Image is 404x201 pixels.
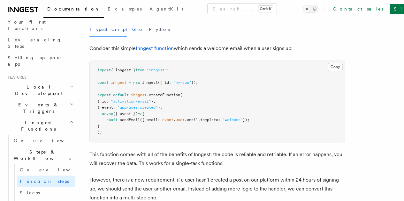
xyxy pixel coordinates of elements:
button: Events & Triggers [5,99,75,117]
span: : [158,118,160,122]
span: const [97,80,109,85]
span: = [129,80,131,85]
span: Overview [20,167,86,172]
span: }); [243,118,249,122]
span: : [169,80,171,85]
span: .createFunction [147,93,180,97]
span: .email [185,118,198,122]
span: "app/user.created" [118,105,158,110]
a: Overview [11,135,75,146]
span: Documentation [47,6,100,11]
span: new [133,80,140,85]
span: "welcome" [223,118,243,122]
span: . [173,118,176,122]
span: Setting up your app [8,55,63,67]
span: Steps & Workflows [11,149,71,162]
a: Contact sales [329,4,387,14]
span: : [113,105,115,110]
span: inngest [131,93,147,97]
span: await [106,118,118,122]
span: ); [97,130,102,134]
button: TypeScript [89,22,127,37]
span: { id [97,99,106,104]
span: Features [5,75,27,80]
span: : [218,118,220,122]
a: Sleeps [17,187,75,198]
span: : [106,99,109,104]
span: Leveraging Steps [8,37,62,49]
p: Consider this simple which sends a welcome email when a user signs up: [89,44,345,53]
span: { Inngest } [111,68,135,72]
kbd: Ctrl+K [258,6,273,12]
span: } [97,124,100,128]
span: } [158,105,160,110]
a: Examples [104,2,146,17]
span: ({ event }) [113,111,138,116]
a: Your first Functions [5,16,75,34]
span: async [102,111,113,116]
span: Events & Triggers [5,102,70,114]
span: ( [180,93,182,97]
span: ({ email [140,118,158,122]
span: { [142,111,144,116]
span: export [97,93,111,97]
button: Go [132,22,144,37]
button: Python [149,22,172,37]
span: }); [191,80,198,85]
span: ; [167,68,169,72]
span: "my-app" [173,80,191,85]
button: Search...Ctrl+K [208,4,277,14]
button: Steps & Workflows [11,146,75,164]
a: Inngest function [136,45,174,51]
span: sendEmail [120,118,140,122]
span: inngest [111,80,126,85]
span: , [160,105,162,110]
a: Setting up your app [5,52,75,70]
span: , [153,99,156,104]
span: Overview [14,138,80,143]
a: Overview [17,164,75,176]
span: Inngest [142,80,158,85]
span: Inngest Functions [5,119,69,132]
span: Examples [108,6,142,11]
span: } [151,99,153,104]
a: Function steps [17,176,75,187]
span: default [113,93,129,97]
span: ({ id [158,80,169,85]
span: Function steps [20,179,69,184]
p: This function comes with all of the benefits of Inngest: the code is reliable and retriable. If a... [89,150,345,168]
span: { event [97,105,113,110]
button: Copy [328,63,343,71]
span: event [162,118,173,122]
span: from [135,68,144,72]
span: template [200,118,218,122]
a: AgentKit [146,2,187,17]
span: , [198,118,200,122]
button: Inngest Functions [5,117,75,135]
a: Documentation [43,2,104,18]
span: "inngest" [147,68,167,72]
button: Local Development [5,81,75,99]
span: Your first Functions [8,19,46,31]
button: Toggle dark mode [303,5,318,13]
span: import [97,68,111,72]
span: "activation-email" [111,99,151,104]
span: user [176,118,185,122]
a: Leveraging Steps [5,34,75,52]
span: Sleeps [20,190,40,195]
span: Local Development [5,84,70,97]
span: AgentKit [149,6,183,11]
span: => [138,111,142,116]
